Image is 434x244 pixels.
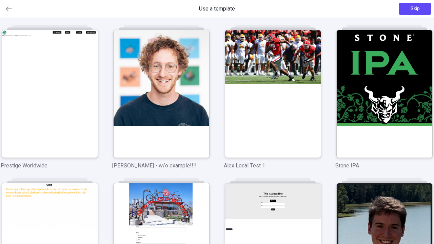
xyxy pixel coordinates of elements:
button: Skip [399,3,431,15]
p: [PERSON_NAME] - w/o example!!!! [112,162,210,170]
p: Alex Local Test 1 [224,162,322,170]
p: Stone IPA [335,162,433,170]
span: Use a template [199,5,235,13]
p: Prestige Worldwide [1,162,99,170]
span: Skip [411,5,420,13]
